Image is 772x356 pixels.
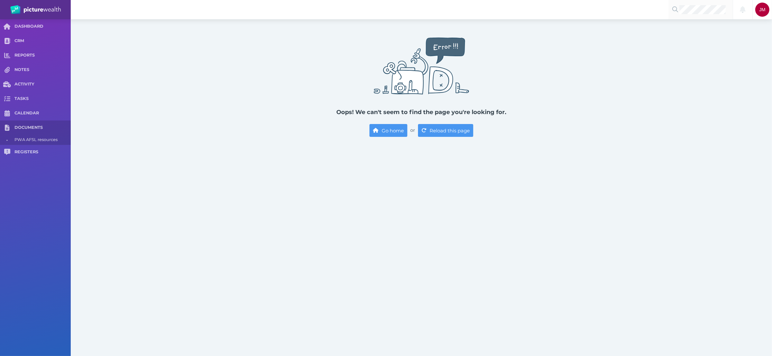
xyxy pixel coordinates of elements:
[374,37,469,94] img: Error
[14,125,71,130] span: DOCUMENTS
[336,109,506,116] span: Oops! We can't seem to find the page you're looking for.
[369,124,407,137] a: Go home
[14,149,71,155] span: REGISTERS
[14,24,71,29] span: DASHBOARD
[14,38,71,44] span: CRM
[14,53,71,58] span: REPORTS
[14,82,71,87] span: ACTIVITY
[14,111,71,116] span: CALENDAR
[418,124,473,137] button: Reload this page
[410,127,415,133] span: or
[10,5,61,14] img: PW
[755,3,769,17] div: Jonathon Martino
[759,7,766,12] span: JM
[380,128,407,134] span: Go home
[14,135,68,145] span: PWA AFSL resources
[428,128,473,134] span: Reload this page
[14,67,71,73] span: NOTES
[14,96,71,102] span: TASKS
